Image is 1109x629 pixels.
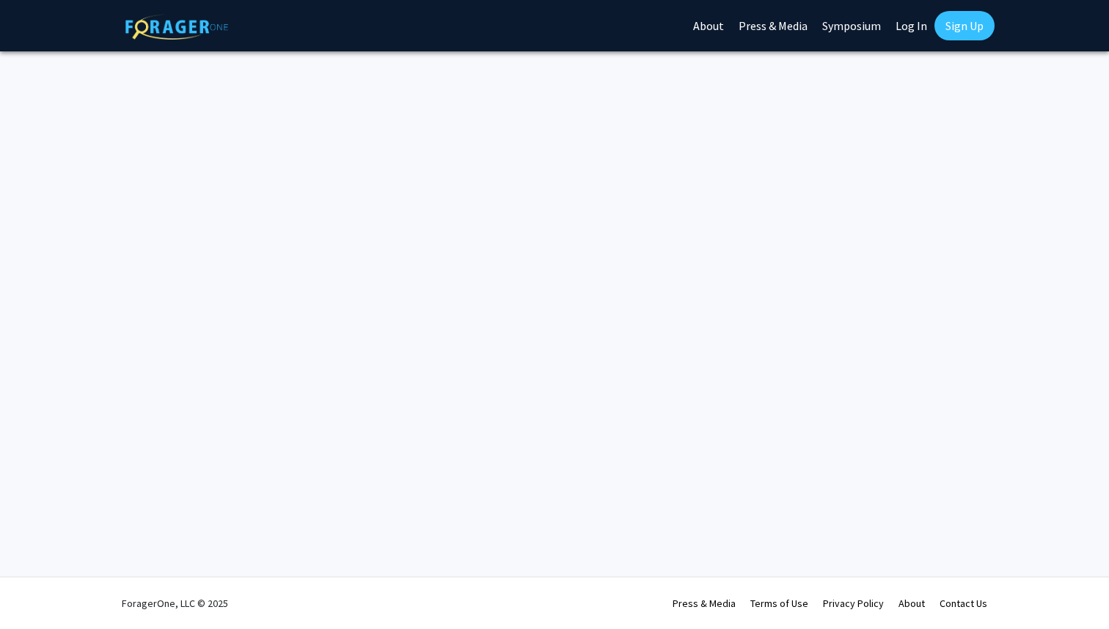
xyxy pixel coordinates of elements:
a: Contact Us [940,597,987,610]
div: ForagerOne, LLC © 2025 [122,578,228,629]
img: ForagerOne Logo [125,14,228,40]
a: Sign Up [934,11,995,40]
a: Press & Media [673,597,736,610]
a: Privacy Policy [823,597,884,610]
a: About [898,597,925,610]
a: Terms of Use [750,597,808,610]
